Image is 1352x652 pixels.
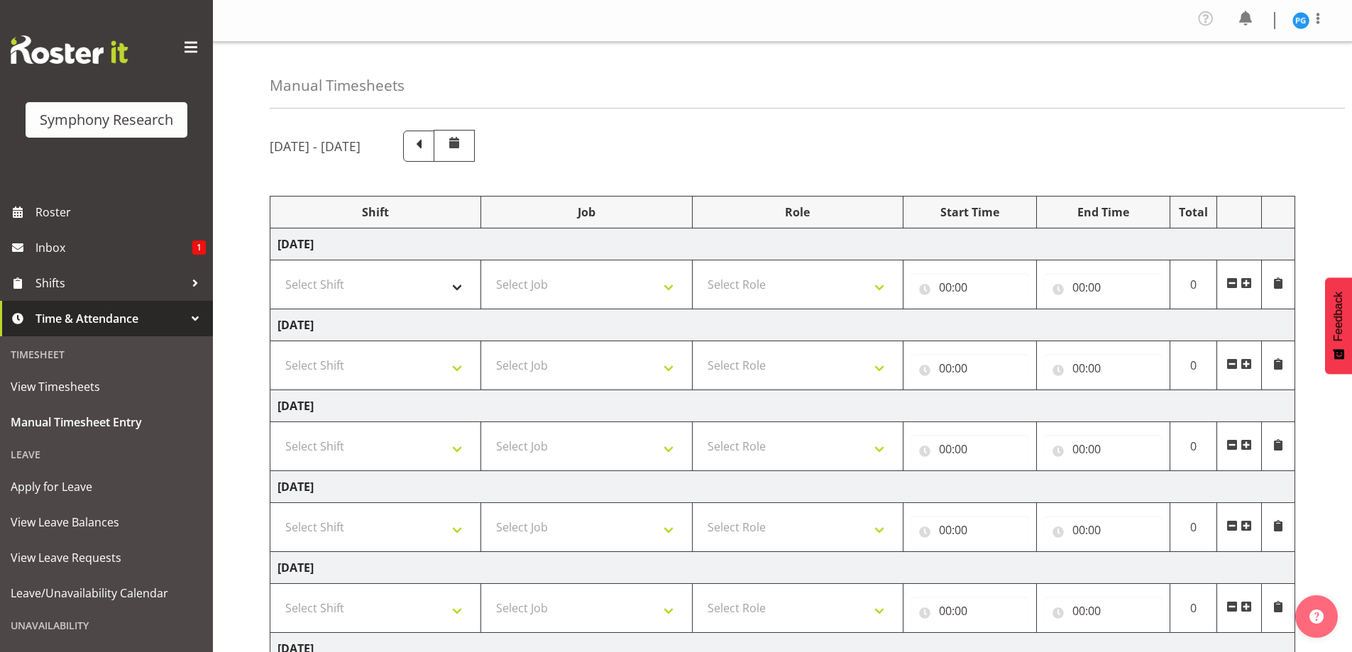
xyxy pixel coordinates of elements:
[1292,12,1309,29] img: patricia-gilmour9541.jpg
[1044,273,1163,302] input: Click to select...
[4,469,209,504] a: Apply for Leave
[488,204,684,221] div: Job
[700,204,896,221] div: Role
[35,201,206,223] span: Roster
[11,547,202,568] span: View Leave Requests
[1044,435,1163,463] input: Click to select...
[270,228,1295,260] td: [DATE]
[277,204,473,221] div: Shift
[1170,503,1217,552] td: 0
[4,611,209,640] div: Unavailability
[270,309,1295,341] td: [DATE]
[1170,260,1217,309] td: 0
[270,138,361,154] h5: [DATE] - [DATE]
[11,411,202,433] span: Manual Timesheet Entry
[1177,204,1210,221] div: Total
[11,476,202,497] span: Apply for Leave
[11,376,202,397] span: View Timesheets
[270,552,1295,584] td: [DATE]
[1309,609,1324,624] img: help-xxl-2.png
[270,390,1295,422] td: [DATE]
[4,575,209,611] a: Leave/Unavailability Calendar
[911,597,1029,625] input: Click to select...
[4,404,209,440] a: Manual Timesheet Entry
[4,504,209,540] a: View Leave Balances
[1044,516,1163,544] input: Click to select...
[1170,584,1217,633] td: 0
[1170,341,1217,390] td: 0
[911,273,1029,302] input: Click to select...
[11,512,202,533] span: View Leave Balances
[911,435,1029,463] input: Click to select...
[11,35,128,64] img: Rosterit website logo
[1044,597,1163,625] input: Click to select...
[192,241,206,255] span: 1
[270,77,405,94] h4: Manual Timesheets
[4,440,209,469] div: Leave
[4,369,209,404] a: View Timesheets
[40,109,173,131] div: Symphony Research
[911,516,1029,544] input: Click to select...
[911,354,1029,382] input: Click to select...
[1170,422,1217,471] td: 0
[270,471,1295,503] td: [DATE]
[35,272,185,294] span: Shifts
[1325,277,1352,374] button: Feedback - Show survey
[35,308,185,329] span: Time & Attendance
[1332,292,1345,341] span: Feedback
[1044,354,1163,382] input: Click to select...
[35,237,192,258] span: Inbox
[11,582,202,604] span: Leave/Unavailability Calendar
[911,204,1029,221] div: Start Time
[1044,204,1163,221] div: End Time
[4,540,209,575] a: View Leave Requests
[4,340,209,369] div: Timesheet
